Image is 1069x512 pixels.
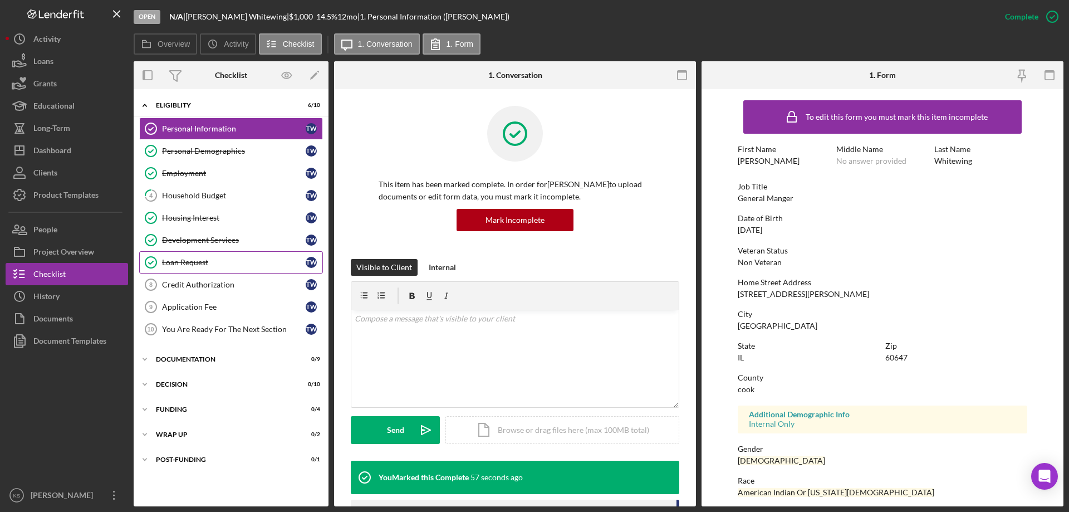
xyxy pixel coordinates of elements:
[33,285,60,310] div: History
[738,488,934,497] div: American Indian Or [US_STATE][DEMOGRAPHIC_DATA]
[749,410,1016,419] div: Additional Demographic Info
[1005,6,1038,28] div: Complete
[6,330,128,352] a: Document Templates
[139,318,323,340] a: 10You Are Ready For The Next SectionTW
[6,184,128,206] a: Product Templates
[6,139,128,162] a: Dashboard
[300,102,320,109] div: 6 / 10
[162,258,306,267] div: Loan Request
[156,381,292,388] div: Decision
[33,218,57,243] div: People
[158,40,190,48] label: Overview
[738,456,825,465] div: [DEMOGRAPHIC_DATA]
[6,72,128,95] a: Grants
[139,296,323,318] a: 9Application FeeTW
[33,50,53,75] div: Loans
[162,280,306,289] div: Credit Authorization
[457,209,573,231] button: Mark Incomplete
[306,235,317,246] div: T W
[306,190,317,201] div: T W
[33,162,57,187] div: Clients
[300,431,320,438] div: 0 / 2
[869,71,896,80] div: 1. Form
[738,290,869,299] div: [STREET_ADDRESS][PERSON_NAME]
[334,33,420,55] button: 1. Conversation
[169,12,183,21] b: N/A
[738,353,744,362] div: IL
[738,157,800,165] div: [PERSON_NAME]
[316,12,337,21] div: 14.5 %
[885,353,908,362] div: 60647
[6,117,128,139] button: Long-Term
[358,40,413,48] label: 1. Conversation
[423,33,480,55] button: 1. Form
[387,416,404,444] div: Send
[306,168,317,179] div: T W
[306,279,317,290] div: T W
[224,40,248,48] label: Activity
[6,241,128,263] button: Project Overview
[306,123,317,134] div: T W
[994,6,1063,28] button: Complete
[162,325,306,334] div: You Are Ready For The Next Section
[33,263,66,288] div: Checklist
[33,139,71,164] div: Dashboard
[162,213,306,222] div: Housing Interest
[6,162,128,184] a: Clients
[738,258,782,267] div: Non Veteran
[6,484,128,506] button: KS[PERSON_NAME]
[337,12,357,21] div: 12 mo
[6,28,128,50] a: Activity
[200,33,256,55] button: Activity
[300,406,320,413] div: 0 / 4
[156,431,292,438] div: Wrap up
[738,342,880,350] div: State
[139,162,323,184] a: EmploymentTW
[738,385,754,394] div: cook
[156,356,292,363] div: Documentation
[6,95,128,117] button: Educational
[6,50,128,72] button: Loans
[283,40,315,48] label: Checklist
[139,274,323,296] a: 8Credit AuthorizationTW
[215,71,247,80] div: Checklist
[289,12,313,21] span: $1,000
[6,263,128,285] button: Checklist
[738,145,831,154] div: First Name
[806,113,988,121] div: To edit this form you must mark this item incomplete
[300,356,320,363] div: 0 / 9
[139,229,323,251] a: Development ServicesTW
[33,184,99,209] div: Product Templates
[33,330,106,355] div: Document Templates
[1031,463,1058,490] div: Open Intercom Messenger
[6,218,128,241] button: People
[306,257,317,268] div: T W
[6,308,128,330] button: Documents
[139,118,323,140] a: Personal InformationTW
[738,476,1027,485] div: Race
[738,278,1027,287] div: Home Street Address
[738,373,1027,382] div: County
[6,285,128,308] button: History
[139,184,323,207] a: 4Household BudgetTW
[156,456,292,463] div: Post-Funding
[139,207,323,229] a: Housing InterestTW
[13,493,21,499] text: KS
[259,33,322,55] button: Checklist
[357,12,509,21] div: | 1. Personal Information ([PERSON_NAME])
[169,12,185,21] div: |
[738,226,762,235] div: [DATE]
[738,246,1027,255] div: Veteran Status
[306,145,317,157] div: T W
[738,182,1027,191] div: Job Title
[147,326,154,333] tspan: 10
[33,72,57,97] div: Grants
[33,28,61,53] div: Activity
[134,10,160,24] div: Open
[162,303,306,311] div: Application Fee
[156,102,292,109] div: Eligiblity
